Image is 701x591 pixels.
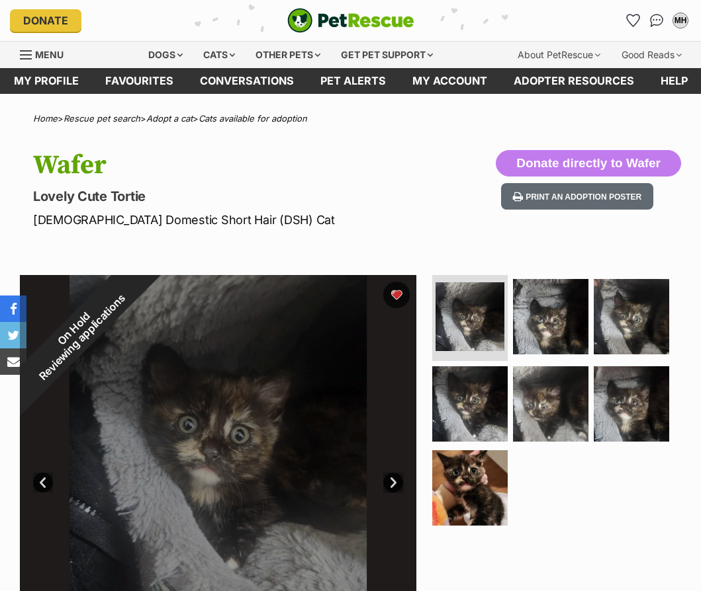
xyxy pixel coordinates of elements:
h1: Wafer [33,150,430,180]
a: Donate [10,9,81,32]
img: chat-41dd97257d64d25036548639549fe6c8038ab92f7586957e7f3b1b290dea8141.svg [650,14,664,27]
button: My account [670,10,691,31]
p: [DEMOGRAPHIC_DATA] Domestic Short Hair (DSH) Cat [33,211,430,229]
span: Reviewing applications [37,292,128,383]
a: Adopt a cat [146,113,193,124]
img: Photo of Wafer [513,279,588,354]
div: Get pet support [332,42,442,68]
a: Home [33,113,58,124]
p: Lovely Cute Tortie [33,187,430,206]
button: favourite [383,282,410,308]
a: Adopter resources [500,68,647,94]
div: MH [674,14,687,27]
a: Help [647,68,701,94]
button: Print an adoption poster [501,183,653,210]
a: Pet alerts [307,68,399,94]
a: Next [383,473,403,492]
div: Good Reads [612,42,691,68]
a: conversations [187,68,307,94]
img: logo-cat-932fe2b9b8326f06289b0f2fb663e598f794de774fb13d1741a6617ecf9a85b4.svg [287,8,414,33]
img: Photo of Wafer [594,279,669,354]
div: Cats [194,42,244,68]
a: Rescue pet search [64,113,140,124]
img: Photo of Wafer [432,450,508,526]
button: Donate directly to Wafer [496,150,681,177]
a: Favourites [92,68,187,94]
a: Prev [33,473,53,492]
span: Menu [35,49,64,60]
img: Photo of Wafer [594,366,669,442]
img: Photo of Wafer [432,366,508,442]
a: Menu [20,42,73,65]
ul: Account quick links [622,10,691,31]
div: Other pets [246,42,330,68]
a: Conversations [646,10,667,31]
div: About PetRescue [508,42,610,68]
a: Cats available for adoption [199,113,307,124]
a: PetRescue [287,8,414,33]
img: Photo of Wafer [513,366,588,442]
a: My account [399,68,500,94]
div: Dogs [139,42,192,68]
img: Photo of Wafer [436,282,504,351]
a: Favourites [622,10,643,31]
a: My profile [1,68,92,94]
